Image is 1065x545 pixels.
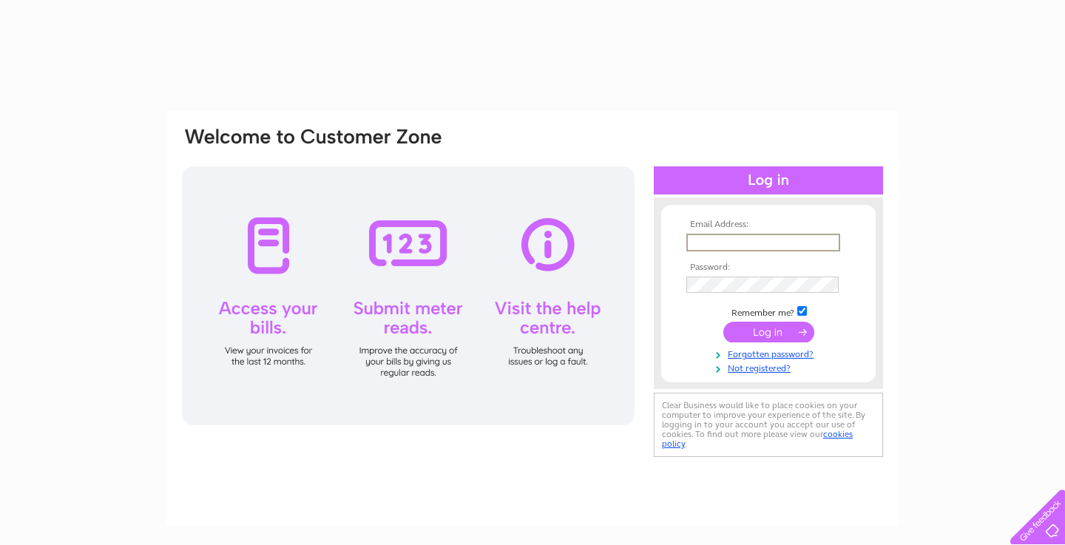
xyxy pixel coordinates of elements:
a: cookies policy [662,429,853,449]
a: Forgotten password? [686,346,854,360]
div: Clear Business would like to place cookies on your computer to improve your experience of the sit... [654,393,883,457]
input: Submit [723,322,814,342]
th: Email Address: [683,220,854,230]
a: Not registered? [686,360,854,374]
th: Password: [683,263,854,273]
td: Remember me? [683,304,854,319]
